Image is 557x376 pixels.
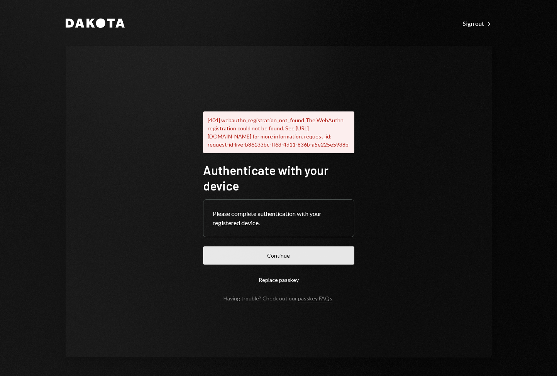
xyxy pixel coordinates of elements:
[203,246,354,265] button: Continue
[463,20,492,27] div: Sign out
[203,111,354,153] div: [404] webauthn_registration_not_found The WebAuthn registration could not be found. See [URL][DOM...
[203,271,354,289] button: Replace passkey
[298,295,332,302] a: passkey FAQs
[463,19,492,27] a: Sign out
[223,295,334,302] div: Having trouble? Check out our .
[213,209,345,228] div: Please complete authentication with your registered device.
[203,162,354,193] h1: Authenticate with your device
